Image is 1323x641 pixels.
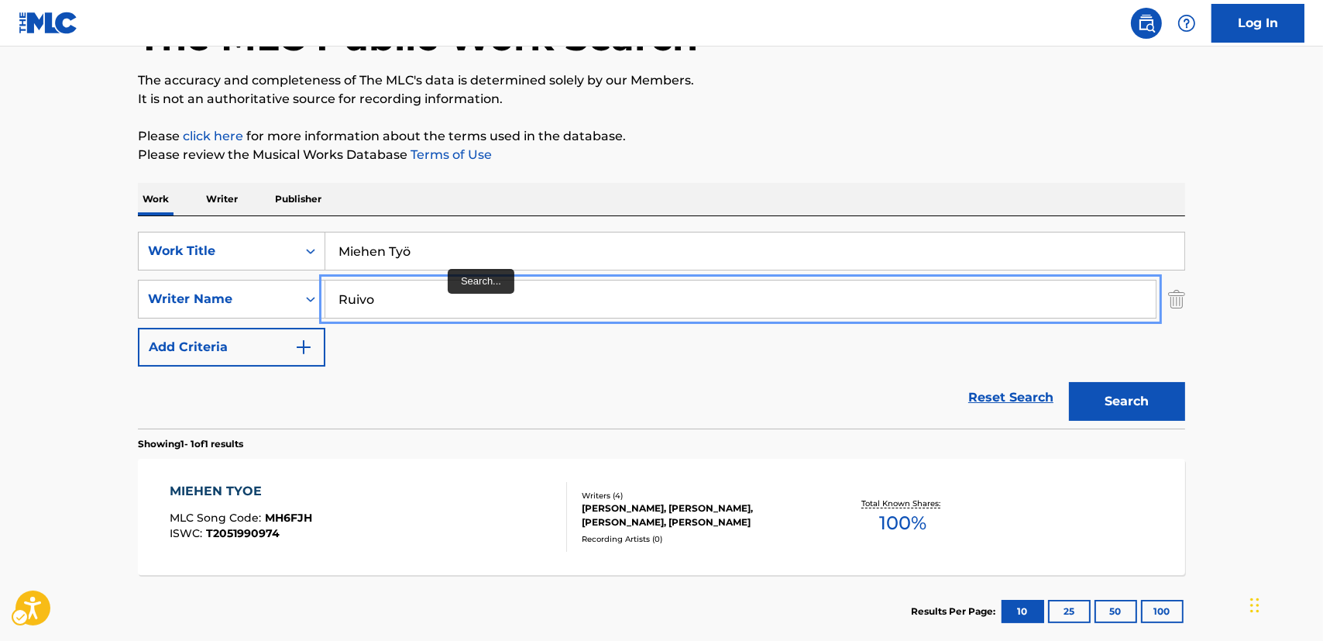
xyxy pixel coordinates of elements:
[1168,280,1185,319] img: Delete Criterion
[960,381,1061,415] a: Reset Search
[1211,4,1304,43] a: Log In
[582,490,816,501] div: Writers ( 4 )
[201,183,242,215] p: Writer
[138,459,1185,575] a: MIEHEN TYOEMLC Song Code:MH6FJHISWC:T2051990974Writers (4)[PERSON_NAME], [PERSON_NAME], [PERSON_N...
[911,605,999,619] p: Results Per Page:
[170,482,312,501] div: MIEHEN TYOE
[270,183,326,215] p: Publisher
[170,526,206,540] span: ISWC :
[879,509,926,537] span: 100 %
[861,498,944,509] p: Total Known Shares:
[148,242,287,260] div: Work Title
[138,437,243,451] p: Showing 1 - 1 of 1 results
[1246,567,1323,641] iframe: Hubspot Iframe
[582,501,816,529] div: [PERSON_NAME], [PERSON_NAME], [PERSON_NAME], [PERSON_NAME]
[138,71,1185,90] p: The accuracy and completeness of The MLC's data is determined solely by our Members.
[138,328,325,367] button: Add Criteria
[148,290,287,308] div: Writer Name
[1094,600,1137,623] button: 50
[325,281,1156,318] input: Search...
[170,511,265,525] span: MLC Song Code :
[1250,582,1259,629] div: Drag
[138,127,1185,146] p: Please for more information about the terms used in the database.
[1177,14,1196,33] img: help
[183,129,243,143] a: click here
[325,233,1184,270] input: Search...
[1137,14,1156,33] img: search
[19,12,78,34] img: MLC Logo
[1141,600,1184,623] button: 100
[138,183,174,215] p: Work
[265,511,312,525] span: MH6FJH
[138,90,1185,109] p: It is not an authoritative source for recording information.
[1246,567,1323,641] div: Chat Widget
[206,526,280,540] span: T2051990974
[294,338,313,357] img: 9d2ae6d4665cec9f34b9.svg
[582,533,816,545] div: Recording Artists ( 0 )
[1069,382,1185,421] button: Search
[407,147,492,162] a: Terms of Use
[1002,600,1044,623] button: 10
[138,232,1185,429] form: Search Form
[138,146,1185,164] p: Please review the Musical Works Database
[1048,600,1091,623] button: 25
